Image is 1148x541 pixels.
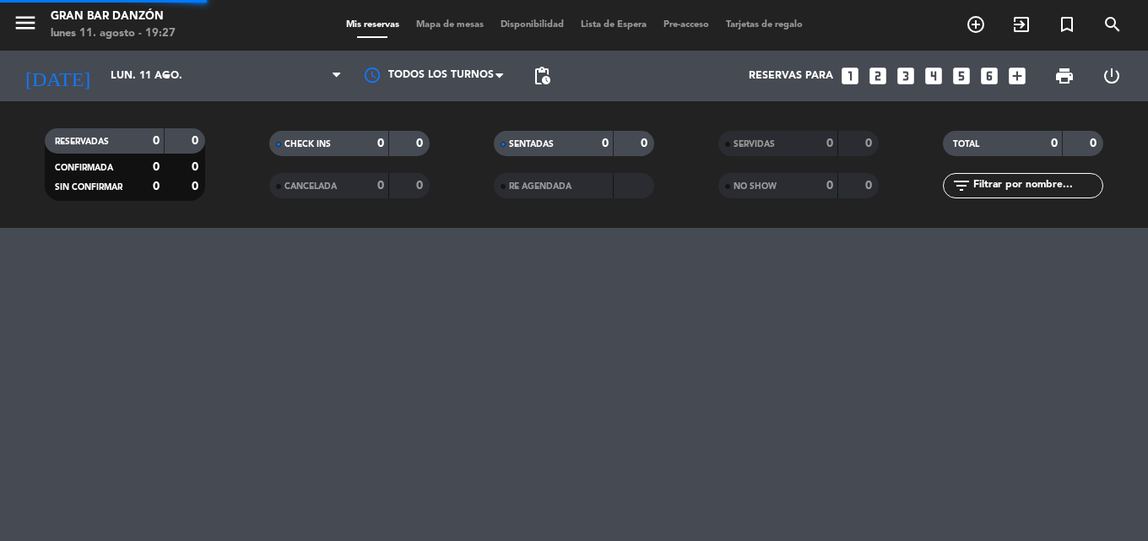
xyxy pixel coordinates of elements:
[572,20,655,30] span: Lista de Espera
[192,135,202,147] strong: 0
[13,57,102,95] i: [DATE]
[1011,14,1032,35] i: exit_to_app
[284,182,337,191] span: CANCELADA
[923,65,945,87] i: looks_4
[153,181,160,192] strong: 0
[284,140,331,149] span: CHECK INS
[55,138,109,146] span: RESERVADAS
[338,20,408,30] span: Mis reservas
[1006,65,1028,87] i: add_box
[192,161,202,173] strong: 0
[839,65,861,87] i: looks_one
[408,20,492,30] span: Mapa de mesas
[153,135,160,147] strong: 0
[865,180,875,192] strong: 0
[153,161,160,173] strong: 0
[1090,138,1100,149] strong: 0
[749,70,833,82] span: Reservas para
[51,25,176,42] div: lunes 11. agosto - 19:27
[602,138,609,149] strong: 0
[734,140,775,149] span: SERVIDAS
[641,138,651,149] strong: 0
[655,20,717,30] span: Pre-acceso
[1102,66,1122,86] i: power_settings_new
[734,182,777,191] span: NO SHOW
[867,65,889,87] i: looks_two
[1088,51,1135,101] div: LOG OUT
[826,180,833,192] strong: 0
[978,65,1000,87] i: looks_6
[532,66,552,86] span: pending_actions
[1102,14,1123,35] i: search
[157,66,177,86] i: arrow_drop_down
[966,14,986,35] i: add_circle_outline
[416,180,426,192] strong: 0
[1057,14,1077,35] i: turned_in_not
[192,181,202,192] strong: 0
[55,183,122,192] span: SIN CONFIRMAR
[717,20,811,30] span: Tarjetas de regalo
[895,65,917,87] i: looks_3
[416,138,426,149] strong: 0
[509,140,554,149] span: SENTADAS
[13,10,38,35] i: menu
[826,138,833,149] strong: 0
[492,20,572,30] span: Disponibilidad
[865,138,875,149] strong: 0
[13,10,38,41] button: menu
[972,176,1102,195] input: Filtrar por nombre...
[377,138,384,149] strong: 0
[1054,66,1075,86] span: print
[377,180,384,192] strong: 0
[950,65,972,87] i: looks_5
[55,164,113,172] span: CONFIRMADA
[509,182,571,191] span: RE AGENDADA
[953,140,979,149] span: TOTAL
[51,8,176,25] div: Gran Bar Danzón
[1051,138,1058,149] strong: 0
[951,176,972,196] i: filter_list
